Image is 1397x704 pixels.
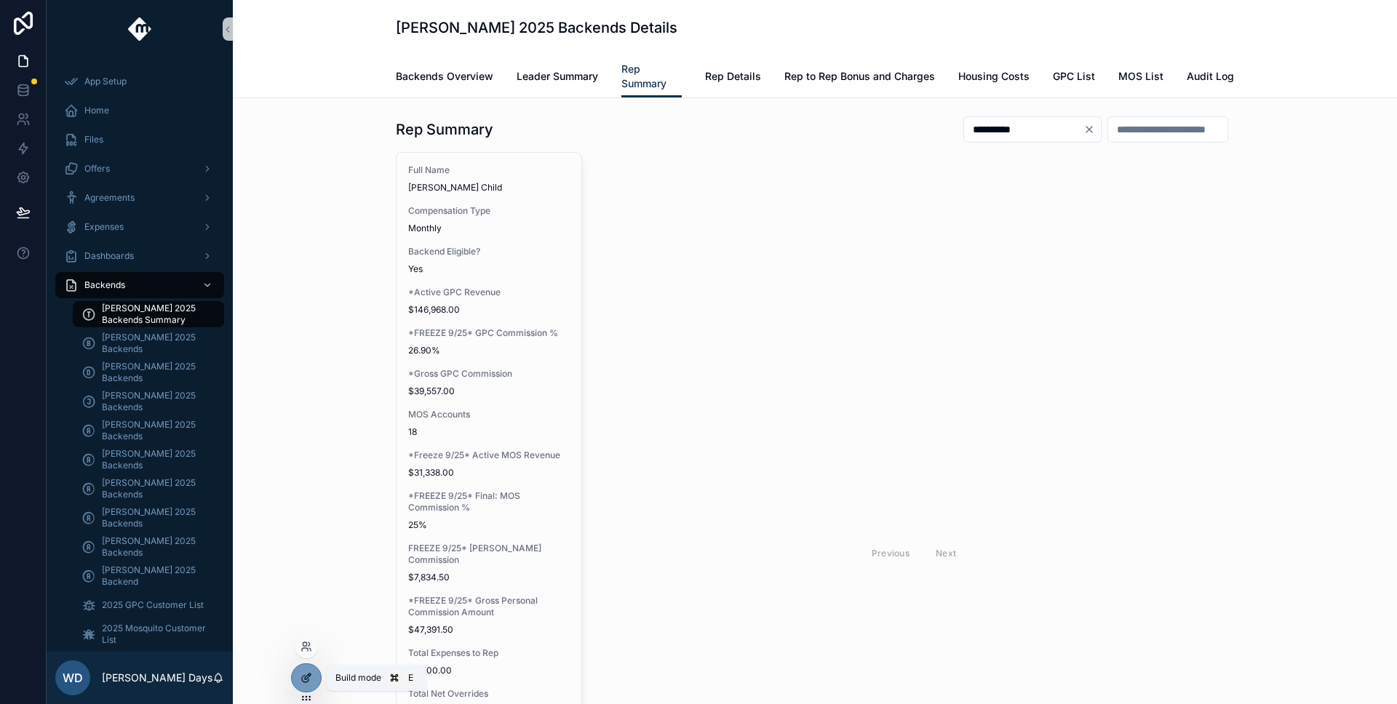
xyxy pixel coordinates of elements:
[408,572,570,583] span: $7,834.50
[621,56,682,98] a: Rep Summary
[55,127,224,153] a: Files
[408,368,570,380] span: *Gross GPC Commission
[621,62,682,91] span: Rep Summary
[408,595,570,618] span: *FREEZE 9/25* Gross Personal Commission Amount
[55,97,224,124] a: Home
[84,192,135,204] span: Agreements
[102,361,210,384] span: [PERSON_NAME] 2025 Backends
[958,63,1030,92] a: Housing Costs
[408,345,570,356] span: 26.90%
[55,272,224,298] a: Backends
[73,447,224,473] a: [PERSON_NAME] 2025 Backends
[408,182,570,193] span: [PERSON_NAME] Child
[55,68,224,95] a: App Setup
[408,519,570,531] span: 25%
[408,624,570,636] span: $47,391.50
[408,205,570,217] span: Compensation Type
[102,599,204,611] span: 2025 GPC Customer List
[102,448,210,471] span: [PERSON_NAME] 2025 Backends
[73,417,224,444] a: [PERSON_NAME] 2025 Backends
[705,69,761,84] span: Rep Details
[73,359,224,385] a: [PERSON_NAME] 2025 Backends
[84,163,110,175] span: Offers
[396,119,493,140] h1: Rep Summary
[1118,63,1163,92] a: MOS List
[102,623,210,646] span: 2025 Mosquito Customer List
[408,246,570,257] span: Backend Eligible?
[784,69,935,84] span: Rep to Rep Bonus and Charges
[408,543,570,566] span: FREEZE 9/25* [PERSON_NAME] Commission
[73,534,224,560] a: [PERSON_NAME] 2025 Backends
[408,467,570,479] span: $31,338.00
[102,332,210,355] span: [PERSON_NAME] 2025 Backends
[408,327,570,339] span: *FREEZE 9/25* GPC Commission %
[1187,63,1234,92] a: Audit Log
[408,263,570,275] span: Yes
[335,672,381,684] span: Build mode
[408,647,570,659] span: Total Expenses to Rep
[55,156,224,182] a: Offers
[73,301,224,327] a: [PERSON_NAME] 2025 Backends Summary
[396,17,677,38] h1: [PERSON_NAME] 2025 Backends Details
[102,564,210,588] span: [PERSON_NAME] 2025 Backend
[102,303,210,326] span: [PERSON_NAME] 2025 Backends Summary
[47,58,233,652] div: scrollable content
[705,63,761,92] a: Rep Details
[408,304,570,316] span: $146,968.00
[73,505,224,531] a: [PERSON_NAME] 2025 Backends
[73,621,224,647] a: 2025 Mosquito Customer List
[408,490,570,513] span: *FREEZE 9/25* Final: MOS Commission %
[1053,69,1095,84] span: GPC List
[408,426,570,438] span: 18
[1187,69,1234,84] span: Audit Log
[1083,124,1101,135] button: Clear
[396,69,493,84] span: Backends Overview
[405,672,416,684] span: E
[1053,63,1095,92] a: GPC List
[84,279,125,291] span: Backends
[63,669,83,687] span: WD
[73,476,224,502] a: [PERSON_NAME] 2025 Backends
[408,449,570,461] span: *Freeze 9/25* Active MOS Revenue
[102,671,212,685] p: [PERSON_NAME] Days
[73,592,224,618] a: 2025 GPC Customer List
[55,185,224,211] a: Agreements
[84,221,124,233] span: Expenses
[517,63,598,92] a: Leader Summary
[73,388,224,415] a: [PERSON_NAME] 2025 Backends
[958,69,1030,84] span: Housing Costs
[102,477,210,500] span: [PERSON_NAME] 2025 Backends
[408,385,570,397] span: $39,557.00
[102,506,210,529] span: [PERSON_NAME] 2025 Backends
[408,688,570,700] span: Total Net Overrides
[55,214,224,240] a: Expenses
[408,287,570,298] span: *Active GPC Revenue
[408,164,570,176] span: Full Name
[784,63,935,92] a: Rep to Rep Bonus and Charges
[73,563,224,589] a: [PERSON_NAME] 2025 Backend
[102,390,210,413] span: [PERSON_NAME] 2025 Backends
[102,419,210,442] span: [PERSON_NAME] 2025 Backends
[128,17,152,41] img: App logo
[84,134,103,145] span: Files
[408,223,570,234] span: Monthly
[408,665,570,676] span: $6,500.00
[102,535,210,559] span: [PERSON_NAME] 2025 Backends
[84,76,127,87] span: App Setup
[396,63,493,92] a: Backends Overview
[408,409,570,420] span: MOS Accounts
[73,330,224,356] a: [PERSON_NAME] 2025 Backends
[1118,69,1163,84] span: MOS List
[517,69,598,84] span: Leader Summary
[84,105,109,116] span: Home
[55,243,224,269] a: Dashboards
[84,250,134,262] span: Dashboards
